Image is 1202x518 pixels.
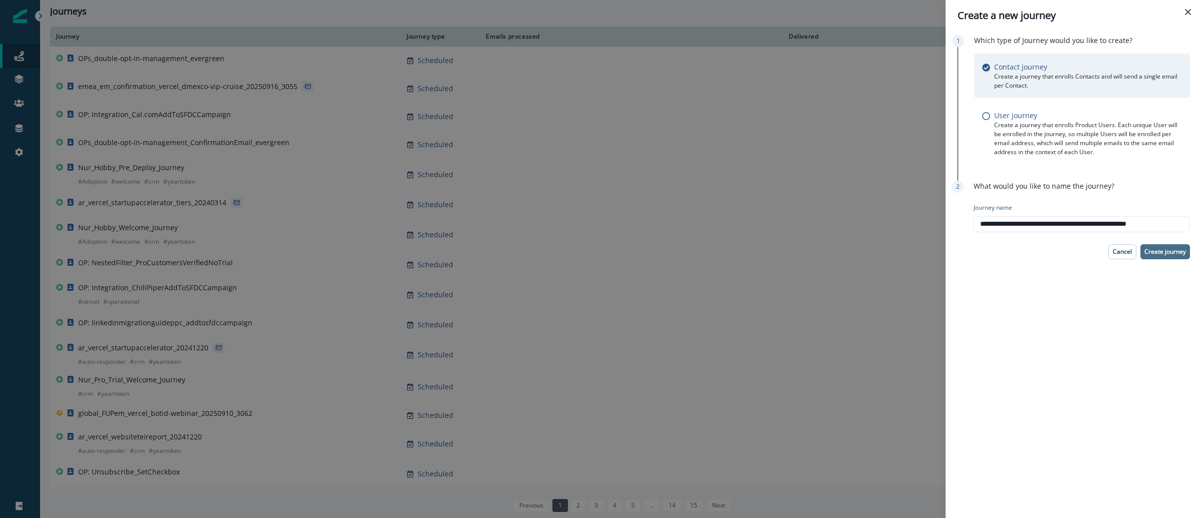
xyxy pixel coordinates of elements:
p: Create a journey that enrolls Contacts and will send a single email per Contact. [994,72,1182,90]
p: Cancel [1113,248,1132,255]
p: Contact journey [994,62,1047,72]
button: Create journey [1140,244,1190,259]
p: Which type of Journey would you like to create? [974,35,1132,46]
p: Create journey [1144,248,1186,255]
p: Create a journey that enrolls Product Users. Each unique User will be enrolled in the journey, so... [994,121,1182,157]
p: Journey name [974,203,1012,212]
button: Cancel [1108,244,1136,259]
div: Create a new journey [958,8,1190,23]
p: User journey [994,110,1037,121]
p: What would you like to name the journey? [974,181,1114,191]
p: 1 [957,37,960,46]
p: 2 [956,182,960,191]
button: Close [1180,4,1196,20]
